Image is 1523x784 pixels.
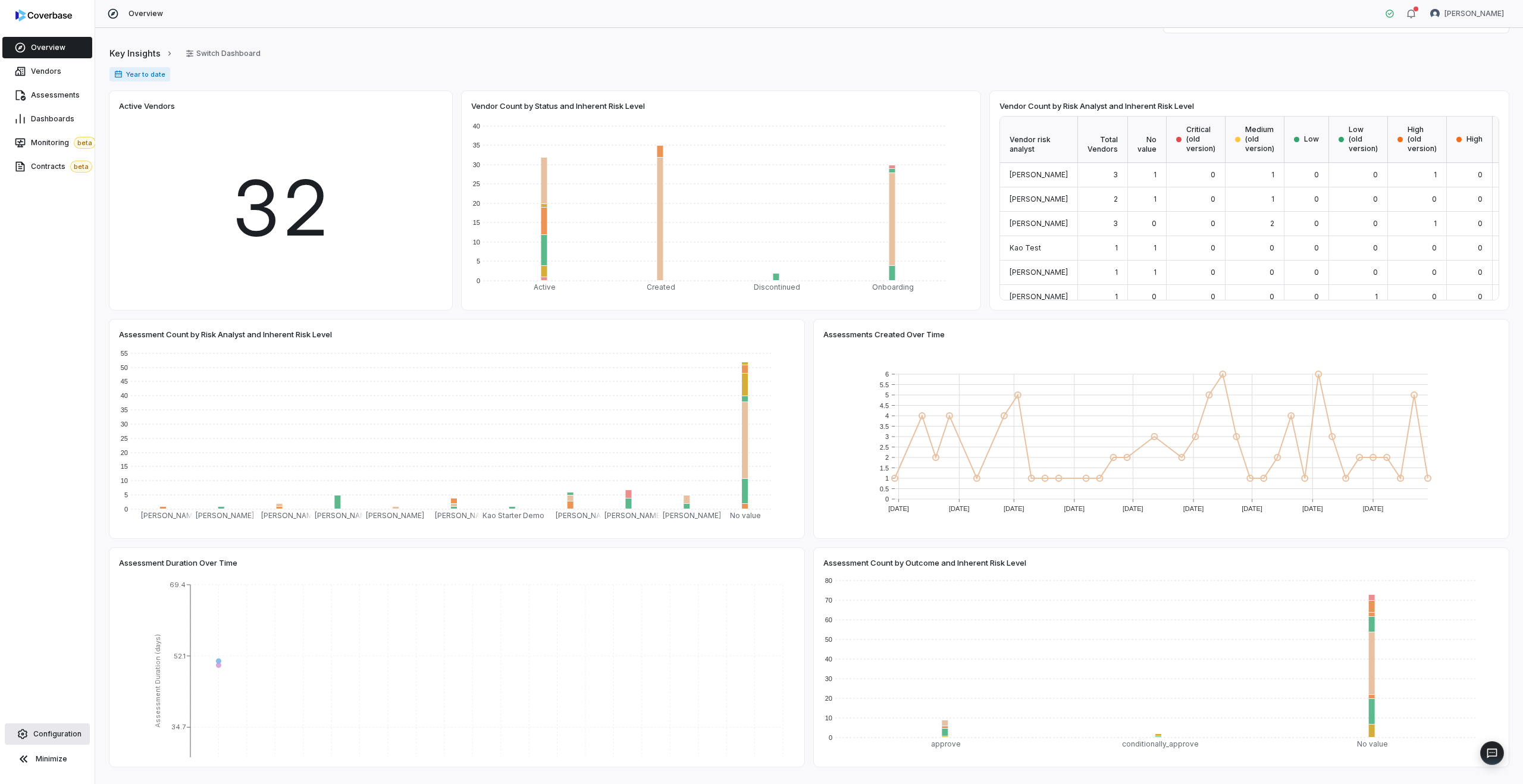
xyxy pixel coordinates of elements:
[1304,134,1319,144] span: Low
[1010,292,1068,301] span: [PERSON_NAME]
[825,675,832,682] text: 30
[823,557,1026,568] span: Assessment Count by Outcome and Inherent Risk Level
[1010,268,1068,277] span: [PERSON_NAME]
[121,392,128,399] text: 40
[1375,292,1378,301] span: 1
[1478,170,1483,179] span: 0
[121,421,128,428] text: 30
[1271,170,1274,179] span: 1
[174,652,186,660] tspan: 52.1
[1152,219,1157,228] span: 0
[1128,117,1167,163] div: No value
[31,43,65,52] span: Overview
[1270,243,1274,252] span: 0
[36,754,67,764] span: Minimize
[2,61,92,82] a: Vendors
[1113,170,1118,179] span: 3
[1154,195,1157,203] span: 1
[1010,195,1068,203] span: [PERSON_NAME]
[1245,125,1274,153] span: Medium (old version)
[1154,268,1157,277] span: 1
[880,444,889,451] text: 2.5
[999,101,1194,111] span: Vendor Count by Risk Analyst and Inherent Risk Level
[1271,195,1274,203] span: 1
[121,477,128,484] text: 10
[2,108,92,130] a: Dashboards
[1466,134,1483,144] span: High
[109,41,174,66] a: Key Insights
[1115,268,1118,277] span: 1
[885,475,889,482] text: 1
[31,67,61,76] span: Vendors
[231,151,330,265] span: 32
[473,239,480,246] text: 10
[825,656,832,663] text: 40
[70,161,92,173] span: beta
[1314,219,1319,228] span: 0
[880,381,889,388] text: 5.5
[471,101,645,111] span: Vendor Count by Status and Inherent Risk Level
[880,402,889,409] text: 4.5
[1478,268,1483,277] span: 0
[106,41,177,66] button: Key Insights
[473,219,480,226] text: 15
[1434,219,1437,228] span: 1
[121,350,128,357] text: 55
[114,70,123,79] svg: Date range for report
[885,454,889,461] text: 2
[885,496,889,503] text: 0
[825,695,832,702] text: 20
[1000,117,1078,163] div: Vendor risk analyst
[1408,125,1437,153] span: High (old version)
[121,364,128,371] text: 50
[1123,505,1143,512] text: [DATE]
[823,329,945,340] span: Assessments Created Over Time
[1004,505,1024,512] text: [DATE]
[2,156,92,177] a: Contractsbeta
[1373,170,1378,179] span: 0
[5,747,90,771] button: Minimize
[121,449,128,456] text: 20
[2,37,92,58] a: Overview
[1186,125,1215,153] span: Critical (old version)
[1432,195,1437,203] span: 0
[119,329,332,340] span: Assessment Count by Risk Analyst and Inherent Risk Level
[1314,243,1319,252] span: 0
[1154,243,1157,252] span: 1
[1010,219,1068,228] span: [PERSON_NAME]
[825,616,832,623] text: 60
[1302,505,1323,512] text: [DATE]
[1314,170,1319,179] span: 0
[74,137,96,149] span: beta
[477,277,480,284] text: 0
[1363,505,1384,512] text: [DATE]
[829,734,832,741] text: 0
[1373,195,1378,203] span: 0
[1478,243,1483,252] span: 0
[1154,170,1157,179] span: 1
[124,506,128,513] text: 0
[880,465,889,472] text: 1.5
[119,557,237,568] span: Assessment Duration Over Time
[109,47,161,59] span: Key Insights
[5,723,90,745] a: Configuration
[1010,170,1068,179] span: [PERSON_NAME]
[1270,268,1274,277] span: 0
[31,90,80,100] span: Assessments
[825,714,832,722] text: 10
[1152,292,1157,301] span: 0
[1010,243,1041,252] span: Kao Test
[1478,195,1483,203] span: 0
[477,258,480,265] text: 5
[880,423,889,430] text: 3.5
[1211,268,1215,277] span: 0
[178,45,268,62] button: Switch Dashboard
[109,67,170,81] span: Year to date
[15,10,72,21] img: logo-D7KZi-bG.svg
[170,581,186,589] tspan: 69.4
[1314,292,1319,301] span: 0
[129,9,163,18] span: Overview
[1373,219,1378,228] span: 0
[31,137,96,149] span: Monitoring
[1478,292,1483,301] span: 0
